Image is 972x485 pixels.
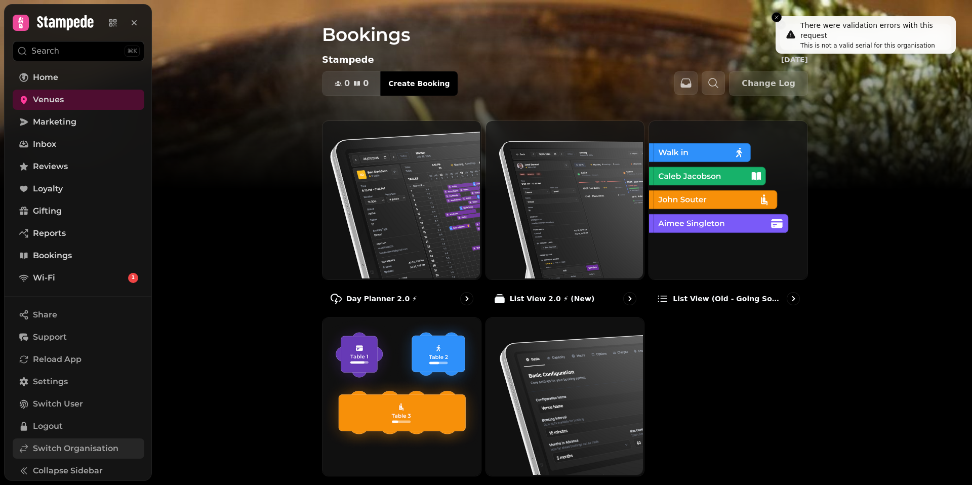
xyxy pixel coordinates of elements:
span: Change Log [742,79,795,88]
span: Wi-Fi [33,272,55,284]
svg: go to [625,294,635,304]
a: Wi-Fi1 [13,268,144,288]
svg: go to [788,294,798,304]
img: List View 2.0 ⚡ (New) [485,120,643,278]
a: Settings [13,372,144,392]
a: Bookings [13,246,144,266]
a: Marketing [13,112,144,132]
div: There were validation errors with this request [800,20,952,41]
a: List view (Old - going soon)List view (Old - going soon) [649,120,808,313]
span: Venues [33,94,64,106]
p: List view (Old - going soon) [673,294,783,304]
button: Share [13,305,144,325]
a: Home [13,67,144,88]
span: Reviews [33,160,68,173]
span: Gifting [33,205,62,217]
li: This is not a valid serial for this organisation [800,42,952,50]
a: Switch Organisation [13,438,144,459]
img: Configuration [485,317,643,475]
p: List View 2.0 ⚡ (New) [510,294,595,304]
span: Logout [33,420,63,432]
span: Create Booking [388,80,450,87]
img: Day Planner 2.0 ⚡ [321,120,480,278]
div: ⌘K [125,46,140,57]
span: Switch Organisation [33,442,118,455]
a: List View 2.0 ⚡ (New)List View 2.0 ⚡ (New) [485,120,645,313]
a: Loyalty [13,179,144,199]
p: Stampede [322,53,374,67]
span: Inbox [33,138,56,150]
button: 00 [322,71,381,96]
span: Reports [33,227,66,239]
span: Loyalty [33,183,63,195]
a: Venues [13,90,144,110]
span: Support [33,331,67,343]
button: Reload App [13,349,144,370]
p: Day Planner 2.0 ⚡ [346,294,417,304]
span: 1 [132,274,135,281]
span: Marketing [33,116,76,128]
span: Collapse Sidebar [33,465,103,477]
a: Reports [13,223,144,244]
span: Switch User [33,398,83,410]
span: Home [33,71,58,84]
img: List view (Old - going soon) [648,120,806,278]
a: Gifting [13,201,144,221]
p: [DATE] [781,55,808,65]
svg: go to [462,294,472,304]
button: Logout [13,416,144,436]
a: Reviews [13,156,144,177]
p: Search [31,45,59,57]
span: Reload App [33,353,82,366]
span: Share [33,309,57,321]
button: Search⌘K [13,41,144,61]
button: Change Log [729,71,808,96]
button: Close toast [772,12,782,22]
a: Day Planner 2.0 ⚡Day Planner 2.0 ⚡ [322,120,481,313]
span: 0 [344,79,350,88]
span: 0 [363,79,369,88]
a: Inbox [13,134,144,154]
button: Create Booking [380,71,458,96]
button: Collapse Sidebar [13,461,144,481]
span: Settings [33,376,68,388]
span: Bookings [33,250,72,262]
button: Switch User [13,394,144,414]
button: Support [13,327,144,347]
img: Floor Plans (beta) [321,317,480,475]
